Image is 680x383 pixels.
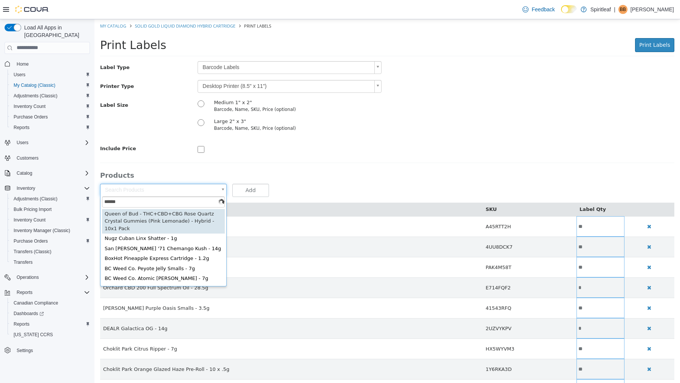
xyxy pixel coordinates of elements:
button: Reports [8,122,93,133]
button: Adjustments (Classic) [8,194,93,204]
span: Reports [14,288,90,297]
button: Users [2,137,93,148]
button: Catalog [14,169,35,178]
button: Transfers (Classic) [8,246,93,257]
a: Transfers [11,258,36,267]
div: BC Weed Co. Atomic [PERSON_NAME] - 7g [8,254,130,265]
button: Purchase Orders [8,112,93,122]
span: Purchase Orders [11,237,90,246]
span: Users [17,140,28,146]
span: Adjustments (Classic) [14,196,57,202]
div: San [PERSON_NAME] '71 Chemango Kush - 14g [8,225,130,235]
button: Operations [14,273,42,282]
span: Home [17,61,29,67]
span: Inventory Count [14,217,46,223]
button: Reports [2,287,93,298]
a: My Catalog (Classic) [11,81,59,90]
button: Users [8,69,93,80]
span: Inventory Count [14,103,46,109]
span: Inventory Count [11,102,90,111]
span: Catalog [14,169,90,178]
a: Transfers (Classic) [11,247,54,256]
span: Adjustments (Classic) [11,194,90,203]
span: Transfers [14,259,32,265]
div: BoxHot Pineapple Express Cartridge - 1.2g [8,234,130,245]
a: Feedback [519,2,558,17]
a: Inventory Count [11,102,49,111]
div: [PERSON_NAME] Cosmic Slurbert - 3.5g [8,265,130,275]
a: Purchase Orders [11,112,51,122]
span: Operations [17,274,39,280]
span: Canadian Compliance [11,298,90,308]
a: Purchase Orders [11,237,51,246]
a: Inventory Count [11,215,49,225]
span: My Catalog (Classic) [14,82,56,88]
a: Dashboards [8,308,93,319]
button: Settings [2,345,93,355]
span: Reports [17,289,32,295]
span: Bulk Pricing Import [11,205,90,214]
button: Transfers [8,257,93,268]
button: Operations [2,272,93,283]
a: Inventory Manager (Classic) [11,226,73,235]
input: Dark Mode [561,5,577,13]
span: Transfers (Classic) [14,249,51,255]
a: Bulk Pricing Import [11,205,55,214]
button: Users [14,138,31,147]
span: Dashboards [14,311,44,317]
span: My Catalog (Classic) [11,81,90,90]
span: Reports [14,321,29,327]
nav: Complex example [5,55,90,375]
span: Inventory [17,185,35,191]
a: Canadian Compliance [11,298,61,308]
span: Settings [14,345,90,355]
p: Spiritleaf [590,5,611,14]
a: Customers [14,154,42,163]
span: Settings [17,348,33,354]
a: Reports [11,320,32,329]
span: Adjustments (Classic) [14,93,57,99]
span: Purchase Orders [11,112,90,122]
button: Reports [14,288,36,297]
span: [US_STATE] CCRS [14,332,53,338]
span: Load All Apps in [GEOGRAPHIC_DATA] [21,24,90,39]
button: [US_STATE] CCRS [8,329,93,340]
button: Canadian Compliance [8,298,93,308]
p: [PERSON_NAME] [631,5,674,14]
span: Users [11,70,90,79]
button: Catalog [2,168,93,178]
a: Settings [14,346,36,355]
a: Users [11,70,28,79]
span: Washington CCRS [11,330,90,339]
img: Cova [15,6,49,13]
button: Purchase Orders [8,236,93,246]
span: Reports [14,125,29,131]
div: Bobby B [618,5,627,14]
a: Adjustments (Classic) [11,91,60,100]
button: Bulk Pricing Import [8,204,93,215]
span: Catalog [17,170,32,176]
span: Operations [14,273,90,282]
button: My Catalog (Classic) [8,80,93,91]
span: Customers [17,155,39,161]
span: Customers [14,153,90,163]
span: Inventory Manager (Classic) [14,228,70,234]
div: BC Weed Co. Peyote Jelly Smalls - 7g [8,245,130,255]
button: Inventory Count [8,101,93,112]
span: Inventory [14,184,90,193]
span: Home [14,59,90,69]
button: Inventory [14,184,38,193]
div: Nugz Cuban Linx Shatter - 1g [8,214,130,225]
button: Inventory [2,183,93,194]
button: Home [2,58,93,69]
span: Transfers (Classic) [11,247,90,256]
div: Queen of Bud - THC+CBD+CBG Rose Quartz Crystal Gummies (Pink Lemonade) - Hybrid - 10x1 Pack [8,190,130,215]
a: Dashboards [11,309,47,318]
span: Reports [11,123,90,132]
a: Home [14,60,32,69]
button: Inventory Manager (Classic) [8,225,93,236]
span: Purchase Orders [14,238,48,244]
span: Canadian Compliance [14,300,58,306]
button: Customers [2,152,93,163]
